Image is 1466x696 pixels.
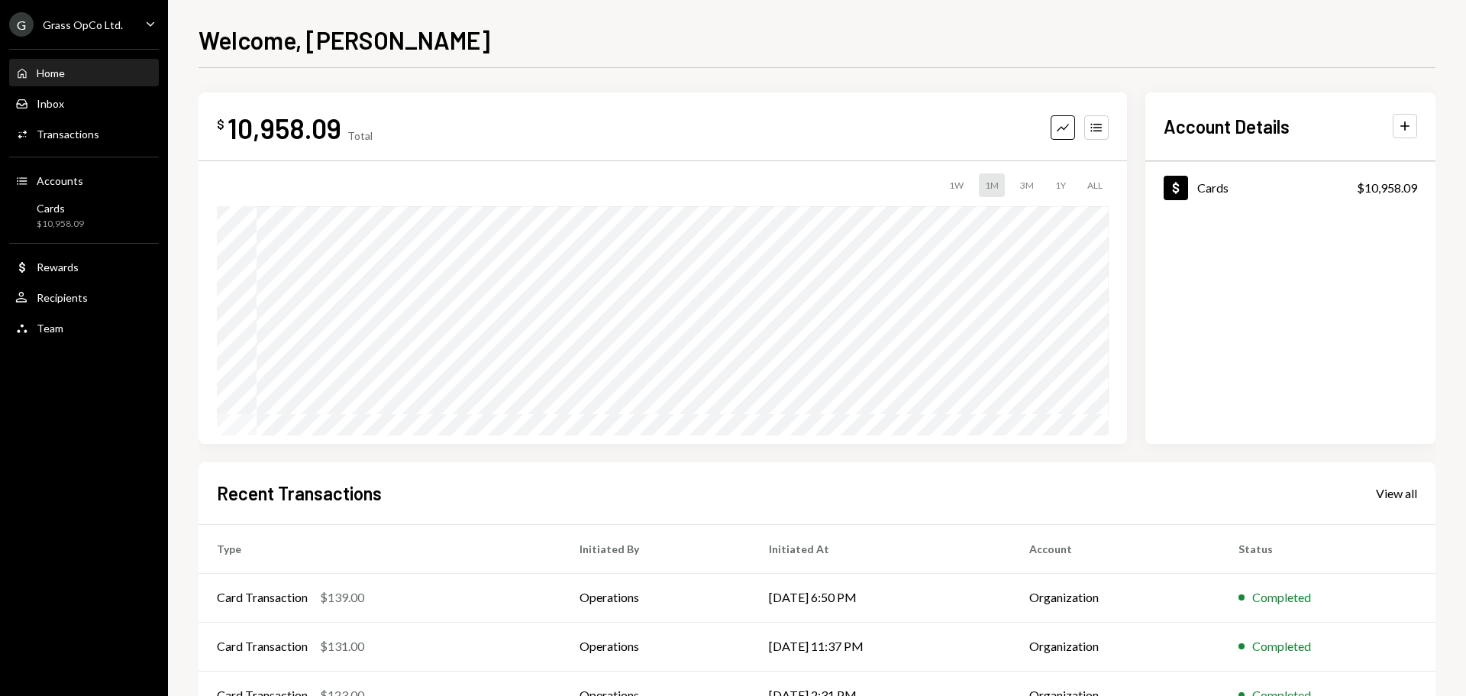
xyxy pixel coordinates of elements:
[1357,179,1417,197] div: $10,958.09
[320,637,364,656] div: $131.00
[320,588,364,607] div: $139.00
[9,12,34,37] div: G
[347,129,373,142] div: Total
[199,524,561,573] th: Type
[1014,173,1040,197] div: 3M
[9,167,159,194] a: Accounts
[1164,114,1290,139] h2: Account Details
[37,322,63,335] div: Team
[1197,180,1229,195] div: Cards
[561,622,751,671] td: Operations
[9,253,159,280] a: Rewards
[1252,637,1311,656] div: Completed
[1220,524,1435,573] th: Status
[751,622,1011,671] td: [DATE] 11:37 PM
[9,283,159,311] a: Recipients
[1049,173,1072,197] div: 1Y
[1011,524,1220,573] th: Account
[1376,484,1417,501] a: View all
[1081,173,1109,197] div: ALL
[9,59,159,86] a: Home
[751,573,1011,622] td: [DATE] 6:50 PM
[199,24,490,55] h1: Welcome, [PERSON_NAME]
[751,524,1011,573] th: Initiated At
[561,524,751,573] th: Initiated By
[943,173,970,197] div: 1W
[1376,486,1417,501] div: View all
[37,174,83,187] div: Accounts
[217,481,382,506] h2: Recent Transactions
[228,111,341,145] div: 10,958.09
[9,314,159,342] a: Team
[561,573,751,622] td: Operations
[9,120,159,147] a: Transactions
[37,218,84,231] div: $10,958.09
[979,173,1005,197] div: 1M
[37,291,88,304] div: Recipients
[217,637,308,656] div: Card Transaction
[37,97,64,110] div: Inbox
[37,66,65,79] div: Home
[9,197,159,234] a: Cards$10,958.09
[1252,588,1311,607] div: Completed
[37,128,99,141] div: Transactions
[217,588,308,607] div: Card Transaction
[37,202,84,215] div: Cards
[37,261,79,274] div: Rewards
[1011,573,1220,622] td: Organization
[1145,162,1435,213] a: Cards$10,958.09
[9,89,159,117] a: Inbox
[217,117,224,132] div: $
[43,18,123,31] div: Grass OpCo Ltd.
[1011,622,1220,671] td: Organization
